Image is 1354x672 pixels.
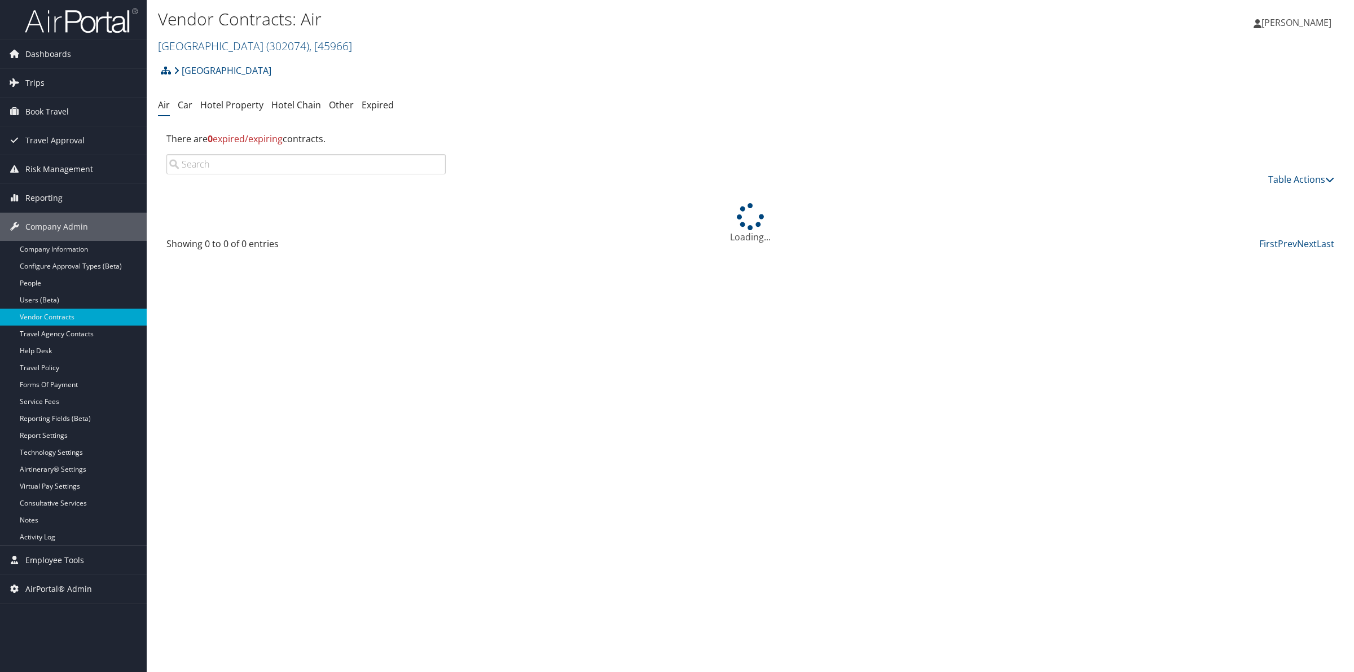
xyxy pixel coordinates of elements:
[1259,238,1278,250] a: First
[158,124,1343,154] div: There are contracts.
[309,38,352,54] span: , [ 45966 ]
[25,98,69,126] span: Book Travel
[266,38,309,54] span: ( 302074 )
[208,133,283,145] span: expired/expiring
[362,99,394,111] a: Expired
[200,99,263,111] a: Hotel Property
[25,213,88,241] span: Company Admin
[25,69,45,97] span: Trips
[25,546,84,574] span: Employee Tools
[174,59,271,82] a: [GEOGRAPHIC_DATA]
[25,575,92,603] span: AirPortal® Admin
[1317,238,1334,250] a: Last
[1278,238,1297,250] a: Prev
[25,184,63,212] span: Reporting
[166,237,446,256] div: Showing 0 to 0 of 0 entries
[25,7,138,34] img: airportal-logo.png
[208,133,213,145] strong: 0
[178,99,192,111] a: Car
[1297,238,1317,250] a: Next
[25,126,85,155] span: Travel Approval
[158,203,1343,244] div: Loading...
[158,7,948,31] h1: Vendor Contracts: Air
[166,154,446,174] input: Search
[1261,16,1331,29] span: [PERSON_NAME]
[158,38,352,54] a: [GEOGRAPHIC_DATA]
[329,99,354,111] a: Other
[25,155,93,183] span: Risk Management
[271,99,321,111] a: Hotel Chain
[1254,6,1343,39] a: [PERSON_NAME]
[1268,173,1334,186] a: Table Actions
[158,99,170,111] a: Air
[25,40,71,68] span: Dashboards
